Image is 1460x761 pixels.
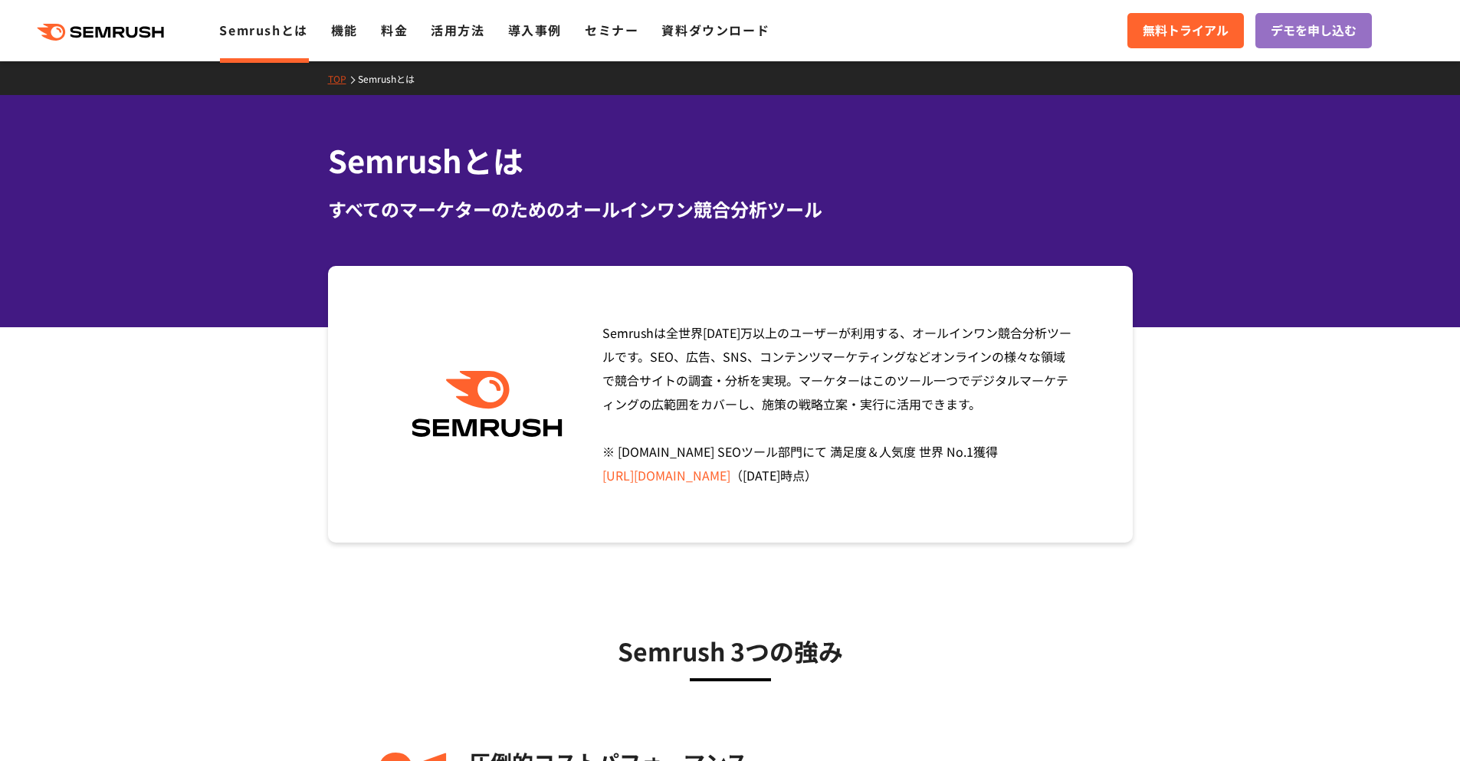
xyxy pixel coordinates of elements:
img: Semrush [404,371,570,438]
a: [URL][DOMAIN_NAME] [602,466,730,484]
a: 無料トライアル [1127,13,1244,48]
a: 資料ダウンロード [661,21,769,39]
span: Semrushは全世界[DATE]万以上のユーザーが利用する、オールインワン競合分析ツールです。SEO、広告、SNS、コンテンツマーケティングなどオンラインの様々な領域で競合サイトの調査・分析を... [602,323,1071,484]
span: 無料トライアル [1143,21,1229,41]
a: セミナー [585,21,638,39]
a: デモを申し込む [1255,13,1372,48]
h1: Semrushとは [328,138,1133,183]
a: 導入事例 [508,21,562,39]
a: 活用方法 [431,21,484,39]
a: Semrushとは [219,21,307,39]
a: 機能 [331,21,358,39]
div: すべてのマーケターのためのオールインワン競合分析ツール [328,195,1133,223]
a: Semrushとは [358,72,426,85]
span: デモを申し込む [1271,21,1357,41]
a: TOP [328,72,358,85]
a: 料金 [381,21,408,39]
h3: Semrush 3つの強み [366,631,1094,670]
